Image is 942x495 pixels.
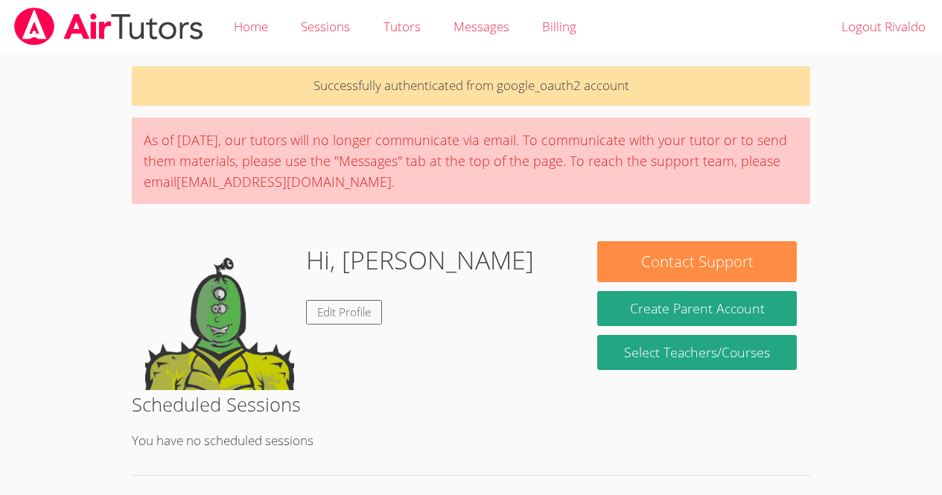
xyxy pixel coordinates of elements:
button: Contact Support [597,241,796,282]
button: Create Parent Account [597,291,796,326]
h1: Hi, [PERSON_NAME] [306,241,534,279]
h2: Scheduled Sessions [132,390,810,418]
p: Successfully authenticated from google_oauth2 account [132,66,810,106]
img: default.png [145,241,294,390]
a: Select Teachers/Courses [597,335,796,370]
p: You have no scheduled sessions [132,430,810,452]
span: Messages [454,18,509,35]
img: airtutors_banner-c4298cdbf04f3fff15de1276eac7730deb9818008684d7c2e4769d2f7ddbe033.png [13,7,205,45]
a: Edit Profile [306,300,382,325]
div: As of [DATE], our tutors will no longer communicate via email. To communicate with your tutor or ... [132,118,810,204]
